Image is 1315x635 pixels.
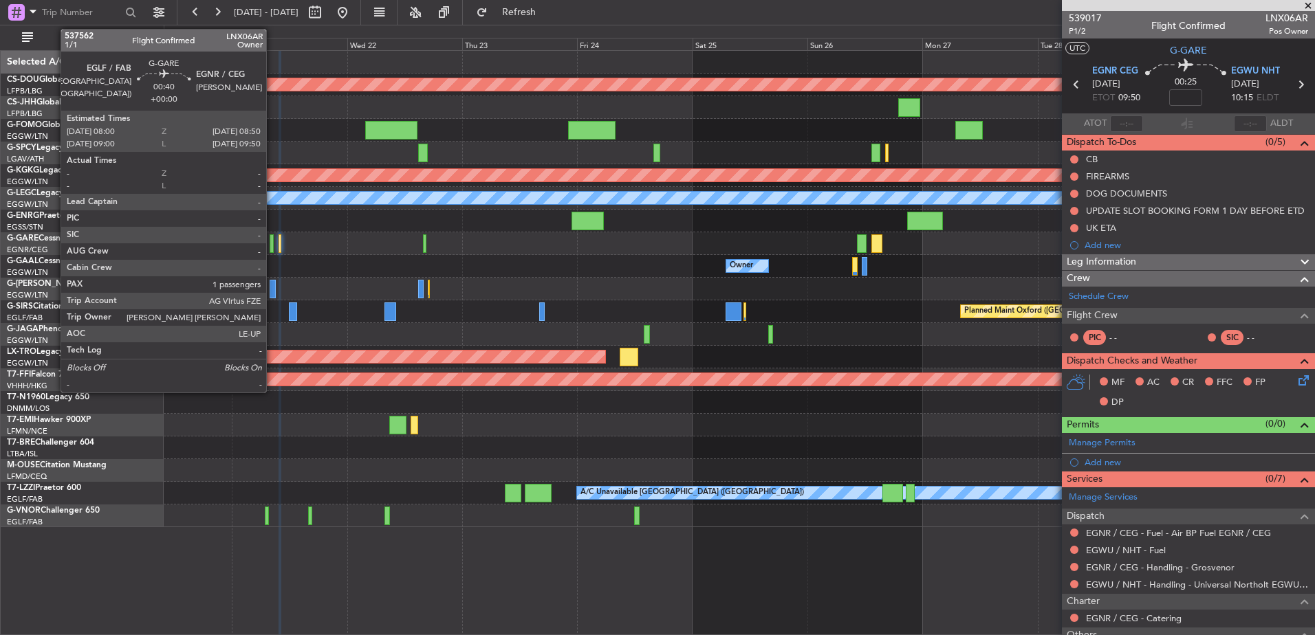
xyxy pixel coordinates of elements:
span: [DATE] [1092,78,1120,91]
a: T7-FFIFalcon 7X [7,370,69,379]
span: MF [1111,376,1124,390]
a: G-FOMOGlobal 6000 [7,121,89,129]
span: EGNR CEG [1092,65,1138,78]
a: EGLF/FAB [7,517,43,527]
div: Mon 27 [922,38,1037,50]
input: Trip Number [42,2,121,23]
div: Owner [730,256,753,276]
a: EGGW/LTN [7,290,48,300]
div: PIC [1083,330,1106,345]
a: EGLF/FAB [7,494,43,504]
div: SIC [1221,330,1243,345]
a: G-ENRGPraetor 600 [7,212,85,220]
a: LGAV/ATH [7,154,44,164]
span: LNX06AR [1265,11,1308,25]
a: G-SPCYLegacy 650 [7,144,80,152]
a: G-LEGCLegacy 600 [7,189,80,197]
span: 09:50 [1118,91,1140,105]
span: EGWU NHT [1231,65,1280,78]
span: ETOT [1092,91,1115,105]
div: Wed 22 [347,38,462,50]
a: EGLF/FAB [7,313,43,323]
span: G-GARE [7,234,39,243]
span: All Aircraft [36,33,145,43]
div: Mon 20 [117,38,232,50]
a: EGGW/LTN [7,177,48,187]
span: Services [1067,471,1102,487]
div: Fri 24 [577,38,692,50]
span: LX-TRO [7,348,36,356]
a: VHHH/HKG [7,381,47,391]
span: G-FOMO [7,121,42,129]
a: EGGW/LTN [7,335,48,346]
span: G-KGKG [7,166,39,175]
span: G-SIRS [7,302,33,311]
span: G-GAAL [7,257,39,265]
div: Flight Confirmed [1151,19,1226,33]
a: T7-BREChallenger 604 [7,438,94,447]
a: EGGW/LTN [7,131,48,142]
div: Sat 25 [693,38,807,50]
div: Tue 21 [232,38,347,50]
span: CS-DOU [7,76,39,84]
a: EGWU / NHT - Handling - Universal Northolt EGWU / NHT [1086,579,1308,590]
a: EGSS/STN [7,222,43,232]
a: T7-EMIHawker 900XP [7,416,91,424]
a: EGGW/LTN [7,358,48,368]
span: [DATE] - [DATE] [234,6,298,19]
span: G-LEGC [7,189,36,197]
a: EGNR/CEG [7,245,48,255]
a: G-KGKGLegacy 600 [7,166,83,175]
a: G-JAGAPhenom 300 [7,325,87,333]
button: Refresh [470,1,552,23]
a: EGGW/LTN [7,267,48,278]
a: G-[PERSON_NAME]Cessna Citation XLS [7,280,160,288]
span: FFC [1217,376,1232,390]
span: ALDT [1270,117,1293,131]
span: 10:15 [1231,91,1253,105]
span: M-OUSE [7,461,40,469]
span: ELDT [1257,91,1279,105]
a: T7-LZZIPraetor 600 [7,484,81,492]
span: G-[PERSON_NAME] [7,280,83,288]
span: Permits [1067,417,1099,433]
a: LFMN/NCE [7,426,47,436]
span: CS-JHH [7,98,36,107]
span: FP [1255,376,1265,390]
a: EGGW/LTN [7,199,48,210]
div: CB [1086,153,1098,165]
a: Manage Services [1069,491,1138,504]
div: Sun 26 [807,38,922,50]
span: Charter [1067,594,1100,610]
a: EGNR / CEG - Fuel - Air BP Fuel EGNR / CEG [1086,527,1271,539]
div: UK ETA [1086,222,1116,234]
a: EGNR / CEG - Catering [1086,612,1182,624]
div: A/C Unavailable [GEOGRAPHIC_DATA] ([GEOGRAPHIC_DATA]) [580,482,804,503]
span: G-JAGA [7,325,39,333]
input: --:-- [1110,115,1143,132]
span: P1/2 [1069,25,1102,37]
span: Dispatch [1067,509,1105,524]
div: Planned Maint Oxford ([GEOGRAPHIC_DATA]) [964,301,1127,322]
div: FIREARMS [1086,170,1129,182]
span: Pos Owner [1265,25,1308,37]
div: - - [1109,331,1140,344]
a: Manage Permits [1069,436,1135,450]
span: T7-BRE [7,438,35,447]
span: ATOT [1084,117,1107,131]
a: EGWU / NHT - Fuel [1086,544,1166,556]
span: G-VNOR [7,506,41,515]
div: DOG DOCUMENTS [1086,188,1167,199]
button: UTC [1065,42,1089,54]
span: Flight Crew [1067,308,1118,324]
a: DNMM/LOS [7,403,50,414]
span: AC [1147,376,1160,390]
span: T7-LZZI [7,484,35,492]
span: G-SPCY [7,144,36,152]
span: Dispatch To-Dos [1067,135,1136,151]
span: 539017 [1069,11,1102,25]
a: CS-DOUGlobal 6500 [7,76,86,84]
span: DP [1111,396,1124,410]
span: [DATE] [1231,78,1259,91]
button: All Aircraft [15,27,149,49]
